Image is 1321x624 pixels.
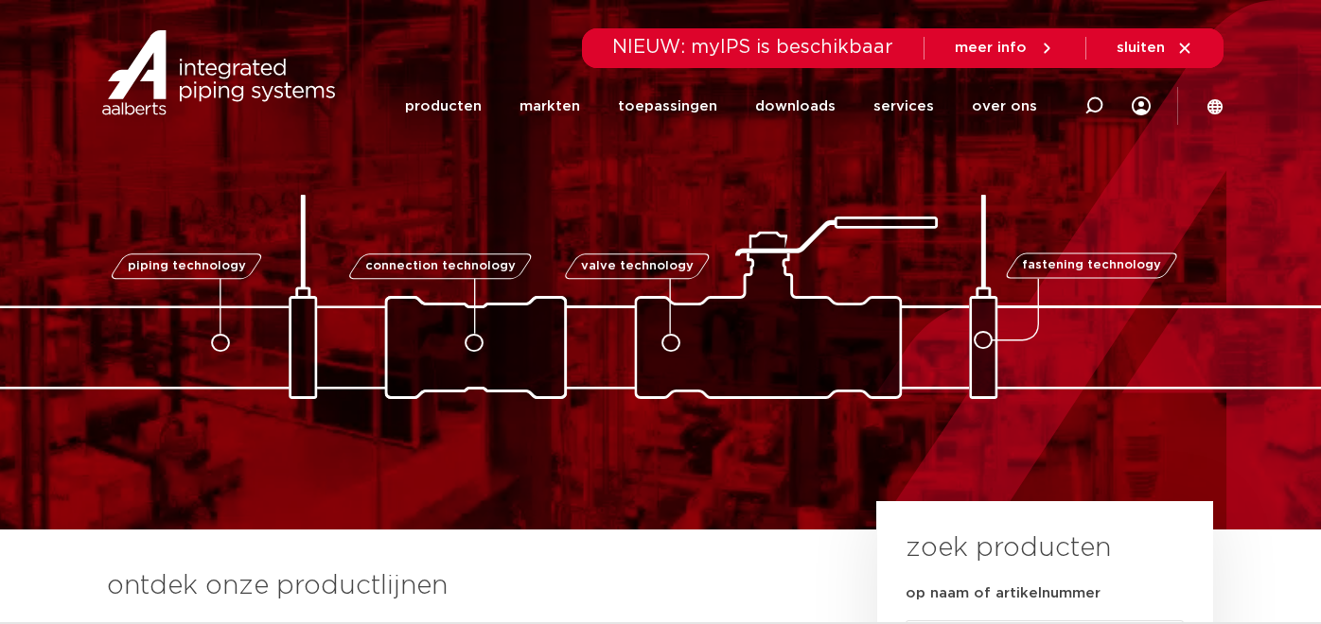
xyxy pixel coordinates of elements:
a: markten [520,70,580,143]
span: sluiten [1117,41,1165,55]
a: meer info [955,40,1055,57]
a: producten [405,70,482,143]
span: meer info [955,41,1027,55]
a: over ons [972,70,1037,143]
a: downloads [755,70,836,143]
span: fastening technology [1022,260,1161,272]
a: sluiten [1117,40,1193,57]
a: toepassingen [618,70,717,143]
a: services [873,70,934,143]
span: valve technology [580,260,693,272]
span: NIEUW: myIPS is beschikbaar [612,38,893,57]
label: op naam of artikelnummer [906,584,1101,603]
span: piping technology [127,260,245,272]
h3: ontdek onze productlijnen [107,567,813,605]
nav: Menu [405,70,1037,143]
h3: zoek producten [906,529,1111,567]
span: connection technology [365,260,516,272]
